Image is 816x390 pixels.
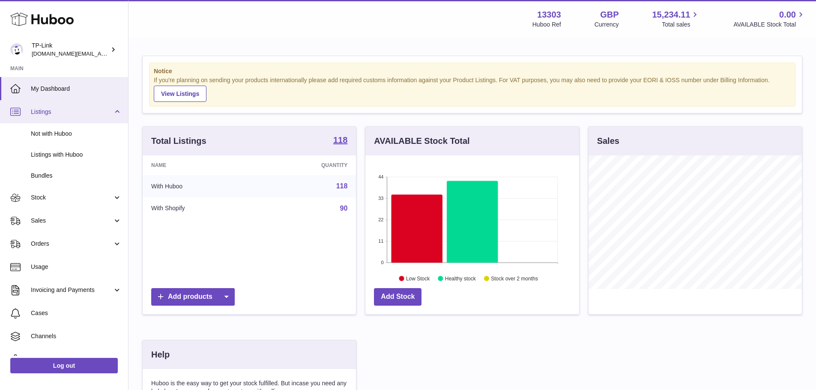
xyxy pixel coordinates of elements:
[31,309,122,317] span: Cases
[10,358,118,373] a: Log out
[31,108,113,116] span: Listings
[381,260,384,265] text: 0
[379,238,384,244] text: 11
[151,288,235,306] a: Add products
[31,286,113,294] span: Invoicing and Payments
[10,43,23,56] img: purchase.uk@tp-link.com
[31,355,122,363] span: Settings
[143,155,258,175] th: Name
[532,21,561,29] div: Huboo Ref
[31,85,122,93] span: My Dashboard
[151,349,170,360] h3: Help
[31,217,113,225] span: Sales
[151,135,206,147] h3: Total Listings
[336,182,348,190] a: 118
[143,197,258,220] td: With Shopify
[537,9,561,21] strong: 13303
[31,240,113,248] span: Orders
[258,155,356,175] th: Quantity
[374,288,421,306] a: Add Stock
[374,135,469,147] h3: AVAILABLE Stock Total
[32,50,170,57] span: [DOMAIN_NAME][EMAIL_ADDRESS][DOMAIN_NAME]
[491,275,538,281] text: Stock over 2 months
[662,21,700,29] span: Total sales
[31,194,113,202] span: Stock
[379,174,384,179] text: 44
[31,172,122,180] span: Bundles
[333,136,347,144] strong: 118
[340,205,348,212] a: 90
[652,9,690,21] span: 15,234.11
[333,136,347,146] a: 118
[154,86,206,102] a: View Listings
[379,217,384,222] text: 22
[597,135,619,147] h3: Sales
[779,9,796,21] span: 0.00
[154,67,791,75] strong: Notice
[31,263,122,271] span: Usage
[31,130,122,138] span: Not with Huboo
[733,9,806,29] a: 0.00 AVAILABLE Stock Total
[154,76,791,102] div: If you're planning on sending your products internationally please add required customs informati...
[600,9,619,21] strong: GBP
[31,151,122,159] span: Listings with Huboo
[445,275,476,281] text: Healthy stock
[379,196,384,201] text: 33
[652,9,700,29] a: 15,234.11 Total sales
[32,42,109,58] div: TP-Link
[143,175,258,197] td: With Huboo
[406,275,430,281] text: Low Stock
[733,21,806,29] span: AVAILABLE Stock Total
[31,332,122,340] span: Channels
[595,21,619,29] div: Currency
